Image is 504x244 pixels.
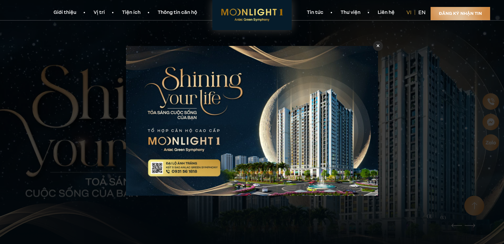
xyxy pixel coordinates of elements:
a: Liên hệ [369,9,403,16]
a: Vị trí [85,9,113,16]
a: Tin tức [298,9,332,16]
a: Tiện ích [113,9,149,16]
a: Đăng ký nhận tin [431,7,490,20]
a: Thư viện [332,9,369,16]
a: Thông tin căn hộ [149,9,206,16]
a: Giới thiệu [45,9,85,16]
a: vi [406,9,411,16]
a: en [418,9,426,16]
